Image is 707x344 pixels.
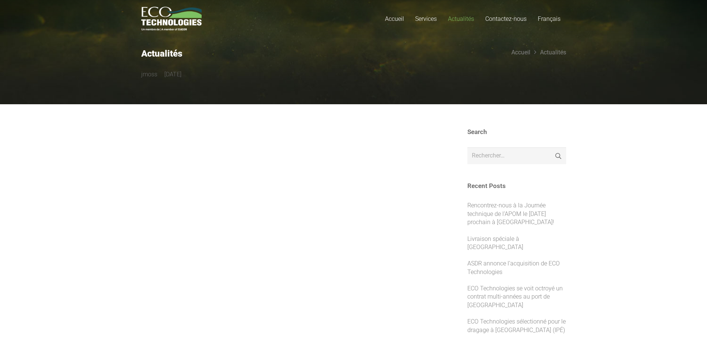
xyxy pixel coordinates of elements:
span: Contactez-nous [485,15,527,22]
span: Services [415,15,437,22]
a: Rencontrez-nous à la Journée technique de l’APOM le [DATE] prochain à [GEOGRAPHIC_DATA]! [467,202,554,226]
time: 4 septembre 2025 à 17:10:57 America/Moncton [164,69,182,80]
a: Accueil [511,49,530,56]
span: Accueil [385,15,404,22]
h3: Recent Posts [467,182,566,189]
span: Actualités [448,15,474,22]
a: Livraison spéciale à [GEOGRAPHIC_DATA] [467,235,523,251]
a: jmoss [141,69,157,80]
a: Actualités [540,49,566,56]
a: ECO Technologies sélectionné pour le dragage à [GEOGRAPHIC_DATA] (IPÉ) [467,318,566,333]
a: logo_EcoTech_ASDR_RGB [141,7,202,31]
a: ECO Technologies se voit octroyé un contrat multi-années au port de [GEOGRAPHIC_DATA] [467,285,563,309]
span: Français [538,15,561,22]
a: ASDR annonce l’acquisition de ECO Technologies [467,260,560,275]
h3: Search [467,128,566,136]
h2: Actualités [141,48,413,60]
